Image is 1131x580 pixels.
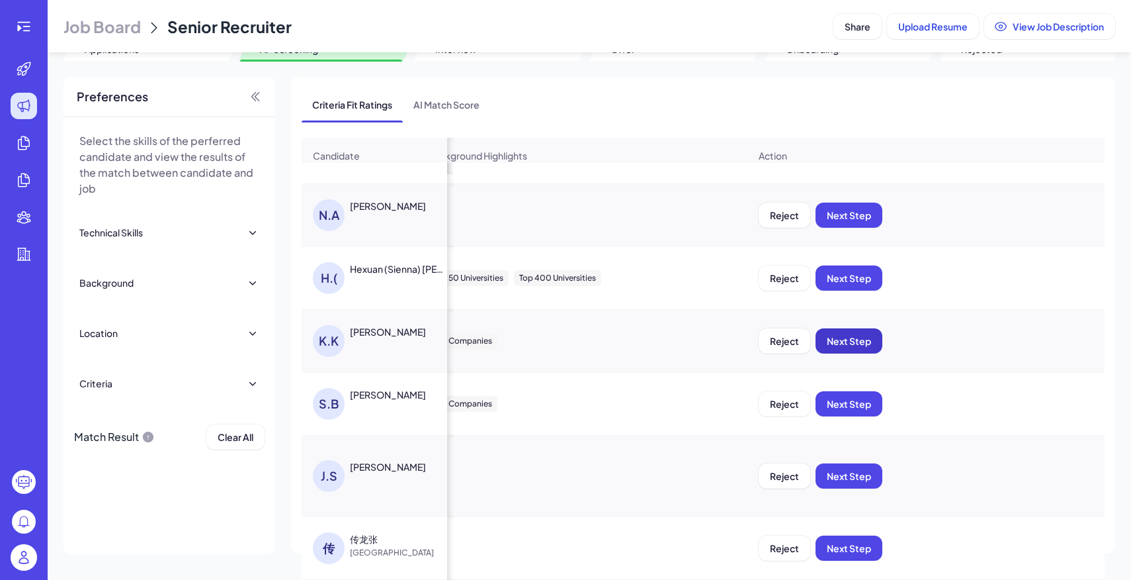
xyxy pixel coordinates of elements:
div: Kenneth Ko [350,325,426,338]
span: [GEOGRAPHIC_DATA] [350,546,449,559]
span: Job Board [63,16,141,37]
button: Next Step [816,391,882,416]
button: Next Step [816,203,882,228]
span: Next Step [827,209,871,221]
button: Reject [759,203,810,228]
button: Share [833,14,882,39]
span: View Job Description [1013,21,1104,32]
div: Surabhi Banuru [350,388,426,401]
span: Criteria Fit Ratings [302,87,403,122]
div: Top 50 Universities [428,270,509,286]
button: Reject [759,536,810,561]
div: Criteria [79,377,112,390]
button: Clear All [206,424,265,450]
div: 传 [313,532,345,564]
div: K.K [313,325,345,357]
div: Top Companies [428,333,497,349]
span: Background Highlights [428,149,527,162]
span: Senior Recruiter [167,17,292,36]
span: Next Step [827,470,871,482]
span: Upload Resume [898,21,968,32]
button: Next Step [816,536,882,561]
div: Location [79,326,118,340]
span: Next Step [827,542,871,554]
span: Reject [770,335,799,347]
button: View Job Description [984,14,1115,39]
p: Select the skills of the perferred candidate and view the results of the match between candidate ... [79,133,259,197]
span: AI Match Score [403,87,490,122]
div: Background [79,276,134,289]
span: Share [845,21,870,32]
button: Next Step [816,266,882,291]
button: Reject [759,266,810,291]
div: Jose Sanchez Ortiz [350,460,426,473]
div: Top Companies [428,396,497,412]
span: Next Step [827,335,871,347]
span: Next Step [827,398,871,410]
span: Reject [770,470,799,482]
div: J.S [313,460,345,492]
button: Reject [759,328,810,354]
span: Next Step [827,272,871,284]
button: Reject [759,391,810,416]
span: Reject [770,272,799,284]
span: Preferences [77,87,148,106]
div: Top 400 Universities [514,270,601,286]
div: H.( [313,262,345,294]
div: 传龙张 [350,532,378,546]
div: Technical Skills [79,226,143,239]
span: Reject [770,398,799,410]
span: Candidate [313,149,360,162]
button: Upload Resume [887,14,979,39]
button: Next Step [816,463,882,489]
div: S.B [313,388,345,420]
div: Hexuan (Sienna) Li [350,262,448,275]
span: Reject [770,542,799,554]
div: N.A [313,199,345,231]
span: Reject [770,209,799,221]
span: Action [759,149,787,162]
img: user_logo.png [11,544,37,571]
button: Next Step [816,328,882,354]
span: Clear All [218,431,253,443]
button: Reject [759,463,810,489]
div: NIMRAH ASLAM [350,199,426,213]
div: Match Result [74,424,155,450]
